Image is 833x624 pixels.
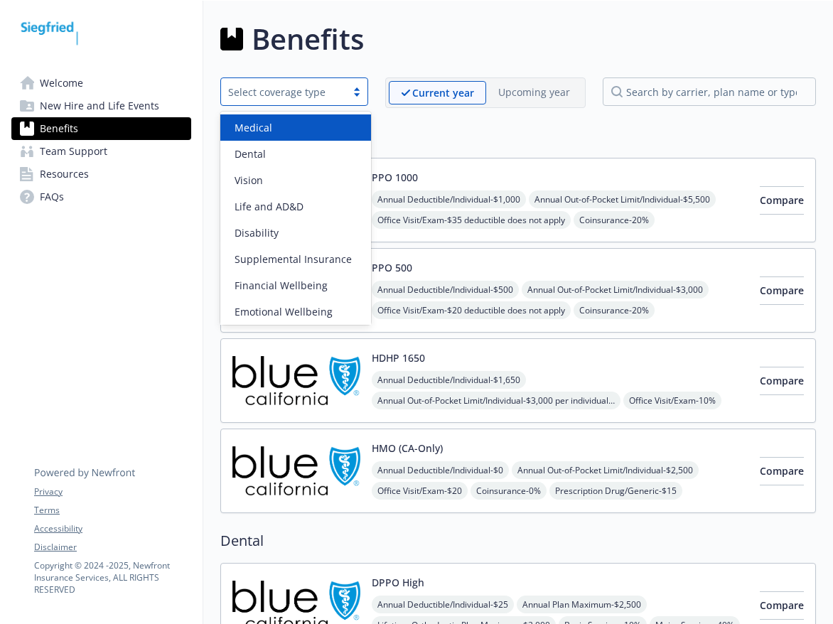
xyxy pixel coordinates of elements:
[11,72,191,95] a: Welcome
[372,441,443,456] button: HMO (CA-Only)
[760,284,804,297] span: Compare
[760,186,804,215] button: Compare
[760,457,804,485] button: Compare
[235,199,303,214] span: Life and AD&D
[235,304,333,319] span: Emotional Wellbeing
[235,120,272,135] span: Medical
[372,596,514,613] span: Annual Deductible/Individual - $25
[11,140,191,163] a: Team Support
[11,95,191,117] a: New Hire and Life Events
[760,374,804,387] span: Compare
[574,301,655,319] span: Coinsurance - 20%
[235,225,279,240] span: Disability
[220,125,816,146] h2: Medical
[412,85,474,100] p: Current year
[40,185,64,208] span: FAQs
[235,278,328,293] span: Financial Wellbeing
[40,72,83,95] span: Welcome
[34,504,190,517] a: Terms
[34,485,190,498] a: Privacy
[235,252,352,267] span: Supplemental Insurance
[220,530,816,552] h2: Dental
[623,392,721,409] span: Office Visit/Exam - 10%
[372,170,418,185] button: PPO 1000
[11,117,191,140] a: Benefits
[529,190,716,208] span: Annual Out-of-Pocket Limit/Individual - $5,500
[486,81,582,104] span: Upcoming year
[471,482,547,500] span: Coinsurance - 0%
[34,559,190,596] p: Copyright © 2024 - 2025 , Newfront Insurance Services, ALL RIGHTS RESERVED
[228,85,339,99] div: Select coverage type
[760,193,804,207] span: Compare
[372,575,424,590] button: DPPO High
[40,95,159,117] span: New Hire and Life Events
[603,77,816,106] input: search by carrier, plan name or type
[498,85,570,99] p: Upcoming year
[522,281,709,298] span: Annual Out-of-Pocket Limit/Individual - $3,000
[512,461,699,479] span: Annual Out-of-Pocket Limit/Individual - $2,500
[235,146,266,161] span: Dental
[372,392,620,409] span: Annual Out-of-Pocket Limit/Individual - $3,000 per individual / $3,500 per family member
[372,190,526,208] span: Annual Deductible/Individual - $1,000
[232,350,360,411] img: Blue Shield of California carrier logo
[11,163,191,185] a: Resources
[372,281,519,298] span: Annual Deductible/Individual - $500
[760,367,804,395] button: Compare
[40,140,107,163] span: Team Support
[252,18,364,60] h1: Benefits
[372,260,412,275] button: PPO 500
[549,482,682,500] span: Prescription Drug/Generic - $15
[232,441,360,501] img: Blue Shield of California carrier logo
[574,211,655,229] span: Coinsurance - 20%
[760,464,804,478] span: Compare
[517,596,647,613] span: Annual Plan Maximum - $2,500
[40,117,78,140] span: Benefits
[34,541,190,554] a: Disclaimer
[760,276,804,305] button: Compare
[760,598,804,612] span: Compare
[40,163,89,185] span: Resources
[34,522,190,535] a: Accessibility
[372,350,425,365] button: HDHP 1650
[372,211,571,229] span: Office Visit/Exam - $35 deductible does not apply
[372,301,571,319] span: Office Visit/Exam - $20 deductible does not apply
[11,185,191,208] a: FAQs
[235,173,263,188] span: Vision
[372,461,509,479] span: Annual Deductible/Individual - $0
[760,591,804,620] button: Compare
[372,482,468,500] span: Office Visit/Exam - $20
[372,371,526,389] span: Annual Deductible/Individual - $1,650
